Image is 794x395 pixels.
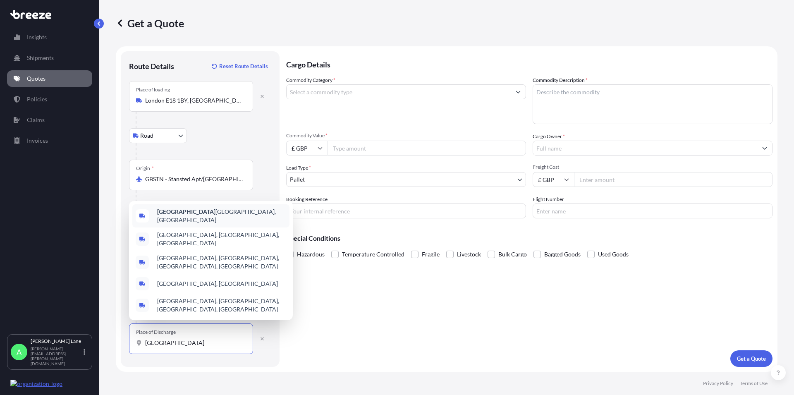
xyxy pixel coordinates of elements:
p: Shipments [27,54,54,62]
span: A [17,348,22,356]
label: Flight Number [533,195,564,203]
span: [GEOGRAPHIC_DATA], [GEOGRAPHIC_DATA], [GEOGRAPHIC_DATA], [GEOGRAPHIC_DATA] [157,254,286,271]
span: Hazardous [297,248,325,261]
p: Invoices [27,136,48,145]
span: [GEOGRAPHIC_DATA], [GEOGRAPHIC_DATA] [157,208,286,224]
p: Route Details [129,61,174,71]
input: Enter name [533,203,772,218]
label: Cargo Owner [533,132,565,141]
span: [GEOGRAPHIC_DATA], [GEOGRAPHIC_DATA] [157,280,278,288]
span: [GEOGRAPHIC_DATA], [GEOGRAPHIC_DATA], [GEOGRAPHIC_DATA], [GEOGRAPHIC_DATA] [157,297,286,314]
input: Your internal reference [286,203,526,218]
label: Commodity Description [533,76,588,84]
span: Bagged Goods [544,248,581,261]
img: organization-logo [10,380,62,388]
span: Livestock [457,248,481,261]
input: Place of Discharge [145,339,243,347]
span: Freight Cost [533,164,772,170]
p: Policies [27,95,47,103]
p: Cargo Details [286,51,772,76]
p: Claims [27,116,45,124]
label: Commodity Category [286,76,335,84]
p: Reset Route Details [219,62,268,70]
div: Place of Discharge [136,329,176,335]
button: Select transport [129,128,187,143]
b: [GEOGRAPHIC_DATA] [157,208,215,215]
span: Load Type [286,164,311,172]
p: [PERSON_NAME][EMAIL_ADDRESS][PERSON_NAME][DOMAIN_NAME] [31,346,82,366]
p: Get a Quote [737,354,766,363]
span: Road [140,132,153,140]
p: Get a Quote [116,17,184,30]
label: Booking Reference [286,195,328,203]
span: [GEOGRAPHIC_DATA], [GEOGRAPHIC_DATA], [GEOGRAPHIC_DATA] [157,231,286,247]
span: Used Goods [598,248,629,261]
div: Show suggestions [129,201,293,320]
input: Origin [145,175,243,183]
span: Commodity Value [286,132,526,139]
span: Pallet [290,175,305,184]
span: Fragile [422,248,440,261]
p: Privacy Policy [703,380,733,387]
p: Quotes [27,74,45,83]
p: Special Conditions [286,235,772,242]
p: Insights [27,33,47,41]
span: Bulk Cargo [498,248,527,261]
button: Show suggestions [757,141,772,156]
button: Show suggestions [511,84,526,99]
p: Terms of Use [740,380,768,387]
div: Origin [136,165,154,172]
input: Select a commodity type [287,84,511,99]
input: Enter amount [574,172,772,187]
p: [PERSON_NAME] Lane [31,338,82,345]
input: Place of loading [145,96,243,105]
input: Type amount [328,141,526,156]
input: Full name [533,141,757,156]
span: Temperature Controlled [342,248,404,261]
div: Place of loading [136,86,170,93]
